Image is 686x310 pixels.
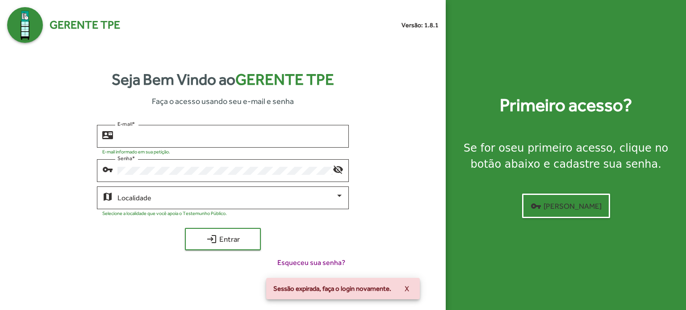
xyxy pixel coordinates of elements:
[277,257,345,268] span: Esqueceu sua senha?
[50,17,120,33] span: Gerente TPE
[402,21,439,30] small: Versão: 1.8.1
[102,164,113,174] mat-icon: vpn_key
[397,281,416,297] button: X
[500,92,632,119] strong: Primeiro acesso?
[456,140,675,172] div: Se for o , clique no botão abaixo e cadastre sua senha.
[185,228,261,250] button: Entrar
[333,164,343,174] mat-icon: visibility_off
[273,284,391,293] span: Sessão expirada, faça o login novamente.
[531,198,602,214] span: [PERSON_NAME]
[235,70,334,88] span: Gerente TPE
[7,7,43,43] img: Logo Gerente
[193,231,253,247] span: Entrar
[505,142,613,154] strong: seu primeiro acesso
[522,194,610,218] button: [PERSON_NAME]
[206,234,217,244] mat-icon: login
[102,191,113,202] mat-icon: map
[102,129,113,140] mat-icon: contact_mail
[405,281,409,297] span: X
[102,211,227,216] mat-hint: Selecione a localidade que você apoia o Testemunho Público.
[102,149,170,154] mat-hint: E-mail informado em sua petição.
[112,68,334,91] strong: Seja Bem Vindo ao
[152,95,294,107] span: Faça o acesso usando seu e-mail e senha
[531,201,541,211] mat-icon: vpn_key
